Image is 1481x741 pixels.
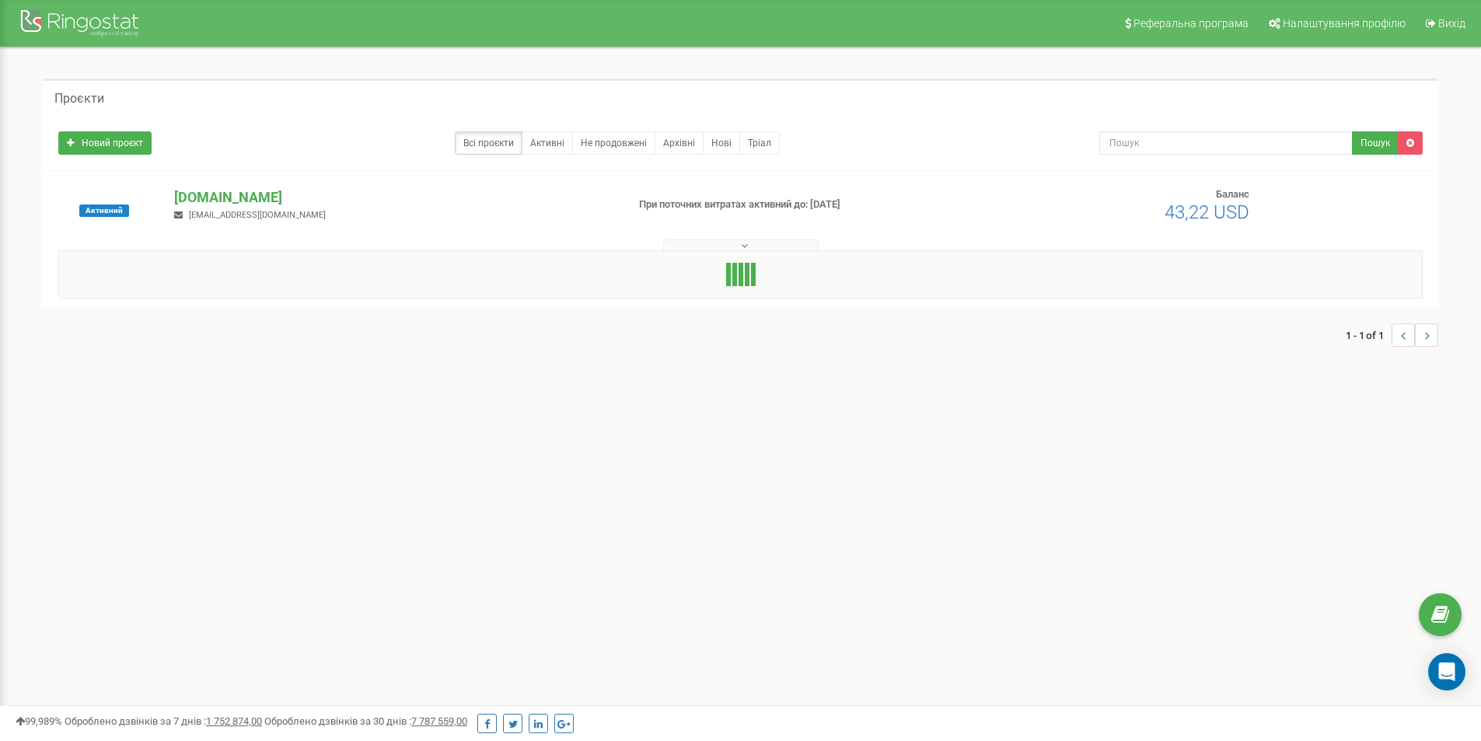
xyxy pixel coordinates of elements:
p: При поточних витратах активний до: [DATE] [639,197,962,212]
span: 99,989% [16,715,62,727]
a: Не продовжені [572,131,655,155]
span: 1 - 1 of 1 [1346,323,1392,347]
u: 7 787 559,00 [411,715,467,727]
span: Налаштування профілю [1283,17,1406,30]
h5: Проєкти [54,92,104,106]
a: Активні [522,131,573,155]
div: Open Intercom Messenger [1428,653,1465,690]
input: Пошук [1099,131,1353,155]
span: 43,22 USD [1165,201,1249,223]
a: Тріал [739,131,780,155]
span: Активний [79,204,129,217]
button: Пошук [1352,131,1399,155]
u: 1 752 874,00 [206,715,262,727]
p: [DOMAIN_NAME] [174,187,613,208]
span: Оброблено дзвінків за 7 днів : [65,715,262,727]
span: Реферальна програма [1133,17,1249,30]
span: Оброблено дзвінків за 30 днів : [264,715,467,727]
span: Вихід [1438,17,1465,30]
a: Всі проєкти [455,131,522,155]
a: Нові [703,131,740,155]
a: Архівні [655,131,704,155]
span: [EMAIL_ADDRESS][DOMAIN_NAME] [189,210,326,220]
a: Новий проєкт [58,131,152,155]
nav: ... [1346,308,1438,362]
span: Баланс [1216,188,1249,200]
